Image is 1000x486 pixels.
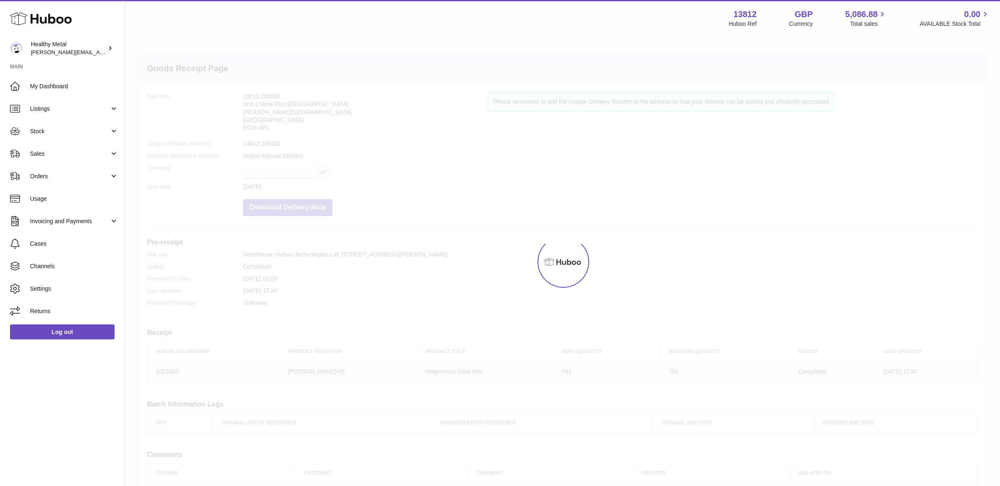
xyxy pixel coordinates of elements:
span: AVAILABLE Stock Total [920,20,990,28]
span: 5,086.88 [845,9,878,20]
span: Channels [30,262,118,270]
span: Settings [30,285,118,293]
span: Orders [30,172,110,180]
strong: GBP [795,9,812,20]
span: 0.00 [964,9,980,20]
span: My Dashboard [30,82,118,90]
span: [PERSON_NAME][EMAIL_ADDRESS][DOMAIN_NAME] [31,49,167,55]
a: 0.00 AVAILABLE Stock Total [920,9,990,28]
a: 5,086.88 Total sales [845,9,887,28]
span: Total sales [850,20,887,28]
span: Sales [30,150,110,158]
span: Invoicing and Payments [30,217,110,225]
span: Listings [30,105,110,113]
span: Returns [30,307,118,315]
span: Cases [30,240,118,248]
img: jose@healthy-metal.com [10,42,22,55]
strong: 13812 [733,9,757,20]
div: Healthy Metal [31,40,106,56]
span: Stock [30,127,110,135]
span: Usage [30,195,118,203]
div: Currency [789,20,813,28]
div: Huboo Ref [729,20,757,28]
a: Log out [10,324,115,339]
